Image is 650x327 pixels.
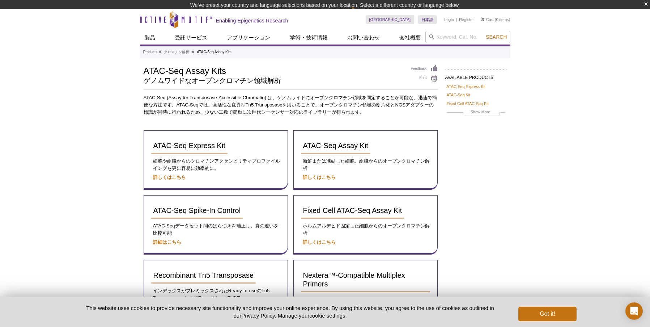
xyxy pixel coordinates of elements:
p: This website uses cookies to provide necessary site functionality and improve your online experie... [74,304,507,319]
a: Show More [447,109,505,117]
h2: Enabling Epigenetics Research [216,17,288,24]
a: お問い合わせ [343,31,384,45]
span: Recombinant Tn5 Transposase [153,271,254,279]
a: アプリケーション [222,31,275,45]
img: Your Cart [481,17,484,21]
h1: ATAC-Seq Assay Kits [144,65,404,76]
button: Search [484,34,509,40]
img: Change Here [351,5,370,22]
a: ATAC-Seq Kit [447,92,471,98]
a: Products [143,49,157,55]
a: 受託サービス [170,31,212,45]
a: ATAC-Seq Spike-In Control [151,203,243,219]
span: Fixed Cell ATAC-Seq Assay Kit [303,206,402,214]
a: ATAC-Seq Assay Kit [301,138,370,154]
input: Keyword, Cat. No. [425,31,510,43]
li: » [192,50,194,54]
a: Feedback [411,65,438,73]
a: Login [444,17,454,22]
a: [GEOGRAPHIC_DATA] [366,15,415,24]
p: ホルムアルデヒド固定した細胞からのオープンクロマチン解析 [301,222,430,237]
a: Cart [481,17,494,22]
a: Register [459,17,474,22]
a: 学術・技術情報 [285,31,332,45]
a: ATAC-Seq Express Kit [447,83,486,90]
span: ATAC-Seq Assay Kit [303,142,368,150]
a: 詳しくはこちら [303,239,336,245]
a: 日本語 [418,15,437,24]
a: 詳細はこちら [153,239,181,245]
a: Fixed Cell ATAC-Seq Assay Kit [301,203,404,219]
span: Nextera™-Compatible Multiplex Primers [303,271,405,288]
p: ATAC-Seqデータセット間のばらつきを補正し、真の違いを比較可能 [151,222,280,237]
h2: AVAILABLE PRODUCTS [445,69,507,82]
a: Nextera™-Compatible Multiplex Primers [301,268,430,292]
a: 会社概要 [395,31,425,45]
a: 製品 [140,31,160,45]
p: ATAC-Seq (Assay for Transposase-Accessible Chromatin) は、ゲノムワイドにオープンクロマチン領域を同定することが可能な、迅速で簡便な方法です。... [144,94,438,116]
li: ATAC-Seq Assay Kits [197,50,231,54]
a: Fixed Cell ATAC-Seq Kit [447,100,489,107]
p: 最大96サンプルのATAC-Seqサンプルをマルチプレックス [301,296,430,303]
span: Search [486,34,507,40]
p: 細胞や組織からのクロマチンアクセシビリティプロファイルイングを更に容易に効率的に。 [151,158,280,172]
li: (0 items) [481,15,510,24]
span: ATAC-Seq Express Kit [153,142,225,150]
p: 新鮮または凍結した細胞、組織からのオープンクロマチン解析 [301,158,430,172]
a: 詳しくはこちら [303,175,336,180]
button: cookie settings [309,313,345,319]
span: ATAC-Seq Spike-In Control [153,206,241,214]
div: Open Intercom Messenger [625,302,643,320]
button: Got it! [518,307,576,321]
a: ATAC-Seq Express Kit [151,138,228,154]
li: » [159,50,161,54]
a: 詳しくはこちら [153,175,186,180]
li: | [456,15,457,24]
p: インデックスがプレミックスされたReady-to-useのTn5 TransposomesおよびRecombinant Tn5 Transposase [151,287,280,302]
a: クロマチン解析 [164,49,189,55]
a: Recombinant Tn5 Transposase [151,268,256,284]
h2: ゲノムワイドなオープンクロマチン領域解析 [144,77,404,84]
a: Privacy Policy [241,313,275,319]
a: Print [411,75,438,83]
